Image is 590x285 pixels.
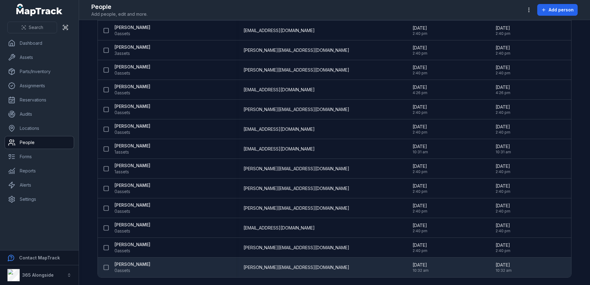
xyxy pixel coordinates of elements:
span: [DATE] [496,64,510,71]
a: [PERSON_NAME]1assets [114,163,150,175]
span: 3 assets [114,50,130,56]
strong: [PERSON_NAME] [114,123,150,129]
time: 09/09/2025, 2:40:55 pm [496,203,510,214]
span: [DATE] [496,25,510,31]
span: 2:40 pm [496,229,510,233]
a: [PERSON_NAME]0assets [114,24,150,37]
a: [PERSON_NAME]0assets [114,182,150,195]
time: 26/08/2025, 4:26:13 pm [496,84,510,95]
strong: [PERSON_NAME] [114,182,150,188]
button: Add person [537,4,578,16]
span: Add people, edit and more. [91,11,147,17]
a: [PERSON_NAME]0assets [114,242,150,254]
span: 0 assets [114,90,130,96]
span: [PERSON_NAME][EMAIL_ADDRESS][DOMAIN_NAME] [243,106,349,113]
span: 0 assets [114,31,130,37]
span: [DATE] [413,45,427,51]
span: 2:40 pm [496,130,510,135]
strong: [PERSON_NAME] [114,44,150,50]
h2: People [91,2,147,11]
span: 0 assets [114,267,130,274]
a: Assets [5,51,74,64]
span: [PERSON_NAME][EMAIL_ADDRESS][DOMAIN_NAME] [243,185,349,192]
a: Locations [5,122,74,134]
span: [DATE] [496,262,512,268]
span: 4:26 pm [413,90,427,95]
time: 26/08/2025, 4:26:13 pm [413,84,427,95]
span: [DATE] [496,104,510,110]
time: 09/09/2025, 2:40:55 pm [496,163,510,174]
strong: [PERSON_NAME] [114,24,150,31]
span: 2:40 pm [413,51,427,56]
span: [DATE] [413,25,427,31]
span: [DATE] [413,64,427,71]
time: 09/09/2025, 2:40:55 pm [413,163,427,174]
a: People [5,136,74,149]
time: 09/09/2025, 2:40:55 pm [496,124,510,135]
span: [DATE] [413,163,427,169]
time: 09/09/2025, 2:40:55 pm [496,45,510,56]
span: 10:32 am [413,268,429,273]
time: 29/08/2025, 10:32:09 am [496,262,512,273]
span: 0 assets [114,208,130,214]
span: [DATE] [413,222,427,229]
strong: Contact MapTrack [19,255,60,260]
span: 2:40 pm [413,189,427,194]
span: [DATE] [413,124,427,130]
a: Alerts [5,179,74,191]
span: 0 assets [114,248,130,254]
span: [EMAIL_ADDRESS][DOMAIN_NAME] [243,87,315,93]
strong: [PERSON_NAME] [114,242,150,248]
span: 2:40 pm [496,51,510,56]
a: [PERSON_NAME]0assets [114,84,150,96]
time: 09/09/2025, 2:40:55 pm [413,104,427,115]
a: Reservations [5,94,74,106]
button: Search [7,22,57,33]
time: 09/09/2025, 2:40:55 pm [496,242,510,253]
a: [PERSON_NAME]1assets [114,143,150,155]
time: 29/08/2025, 10:31:57 am [496,143,511,155]
span: [DATE] [496,163,510,169]
span: [DATE] [496,84,510,90]
a: Dashboard [5,37,74,49]
a: [PERSON_NAME]3assets [114,44,150,56]
span: [PERSON_NAME][EMAIL_ADDRESS][DOMAIN_NAME] [243,67,349,73]
time: 09/09/2025, 2:40:55 pm [413,45,427,56]
span: 2:40 pm [413,31,427,36]
span: 2:40 pm [413,71,427,76]
span: 0 assets [114,228,130,234]
span: 0 assets [114,109,130,116]
span: [DATE] [413,242,427,248]
span: 2:40 pm [413,248,427,253]
span: [DATE] [413,183,427,189]
time: 09/09/2025, 2:40:55 pm [496,25,510,36]
span: [PERSON_NAME][EMAIL_ADDRESS][DOMAIN_NAME] [243,245,349,251]
time: 09/09/2025, 2:40:55 pm [413,64,427,76]
span: [EMAIL_ADDRESS][DOMAIN_NAME] [243,146,315,152]
span: 2:40 pm [413,169,427,174]
span: 2:40 pm [496,31,510,36]
span: 0 assets [114,129,130,135]
span: [EMAIL_ADDRESS][DOMAIN_NAME] [243,126,315,132]
a: Forms [5,151,74,163]
span: [EMAIL_ADDRESS][DOMAIN_NAME] [243,27,315,34]
time: 09/09/2025, 2:40:55 pm [413,203,427,214]
span: Add person [549,7,574,13]
span: [DATE] [496,203,510,209]
span: 10:32 am [496,268,512,273]
span: [DATE] [413,262,429,268]
span: 1 assets [114,169,129,175]
a: Settings [5,193,74,205]
strong: 365 Alongside [22,272,54,278]
strong: [PERSON_NAME] [114,163,150,169]
span: [DATE] [496,45,510,51]
span: 1 assets [114,149,129,155]
span: [PERSON_NAME][EMAIL_ADDRESS][DOMAIN_NAME] [243,47,349,53]
a: [PERSON_NAME]0assets [114,103,150,116]
a: [PERSON_NAME]0assets [114,261,150,274]
time: 09/09/2025, 2:40:55 pm [413,25,427,36]
span: [DATE] [496,183,510,189]
time: 09/09/2025, 2:40:55 pm [413,242,427,253]
time: 09/09/2025, 2:40:55 pm [496,104,510,115]
span: 2:40 pm [496,110,510,115]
